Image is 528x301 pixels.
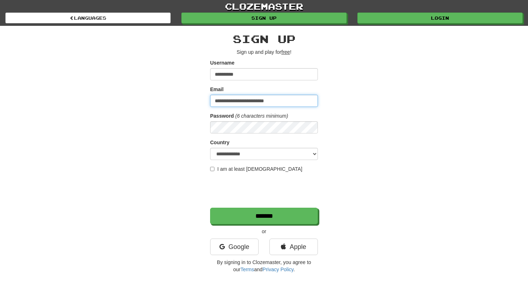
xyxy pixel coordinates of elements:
[210,239,259,255] a: Google
[5,13,171,23] a: Languages
[210,167,214,171] input: I am at least [DEMOGRAPHIC_DATA]
[269,239,318,255] a: Apple
[357,13,523,23] a: Login
[210,48,318,56] p: Sign up and play for !
[210,228,318,235] p: or
[210,165,302,173] label: I am at least [DEMOGRAPHIC_DATA]
[210,86,223,93] label: Email
[210,33,318,45] h2: Sign up
[210,176,319,204] iframe: reCAPTCHA
[210,112,234,119] label: Password
[235,113,288,119] em: (6 characters minimum)
[210,259,318,273] p: By signing in to Clozemaster, you agree to our and .
[281,49,290,55] u: free
[210,59,235,66] label: Username
[181,13,347,23] a: Sign up
[240,267,254,272] a: Terms
[263,267,293,272] a: Privacy Policy
[210,139,230,146] label: Country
